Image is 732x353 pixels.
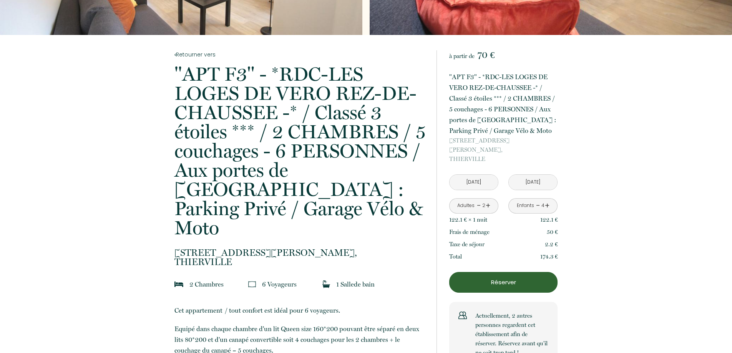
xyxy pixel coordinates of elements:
[536,200,540,212] a: -
[452,278,555,287] p: Réserver
[336,279,375,290] p: 1 Salle de bain
[449,71,558,136] p: "APT F3" - *RDC-LES LOGES DE VERO REZ-DE-CHAUSSEE -* / Classé 3 étoiles *** / 2 CHAMBRES / 5 couc...
[174,305,427,316] p: Cet appartement / tout confort est idéal pour 6 voyageurs.
[449,272,558,293] button: Réserver
[449,227,490,237] p: Frais de ménage
[458,311,467,320] img: users
[174,248,427,267] p: THIERVILLE
[174,50,427,59] a: Retourner vers
[189,279,224,290] p: 2 Chambre
[517,202,534,209] div: Enfants
[457,202,475,209] div: Adultes
[449,215,487,224] p: 122.1 € × 1 nuit
[540,215,558,224] p: 122.1 €
[221,280,224,288] span: s
[509,175,557,190] input: Départ
[541,202,545,209] div: 4
[294,280,297,288] span: s
[262,279,297,290] p: 6 Voyageur
[449,136,558,154] span: [STREET_ADDRESS][PERSON_NAME],
[482,202,486,209] div: 2
[545,200,549,212] a: +
[449,136,558,164] p: THIERVILLE
[547,227,558,237] p: 50 €
[477,200,481,212] a: -
[449,252,462,261] p: Total
[540,252,558,261] p: 174.3 €
[449,240,485,249] p: Taxe de séjour
[174,65,427,237] p: "APT F3" - *RDC-LES LOGES DE VERO REZ-DE-CHAUSSEE -* / Classé 3 étoiles *** / 2 CHAMBRES / 5 couc...
[450,175,498,190] input: Arrivée
[545,240,558,249] p: 2.2 €
[486,200,490,212] a: +
[248,280,256,288] img: guests
[449,53,475,60] span: à partir de
[174,248,427,257] span: [STREET_ADDRESS][PERSON_NAME],
[477,50,495,60] span: 70 €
